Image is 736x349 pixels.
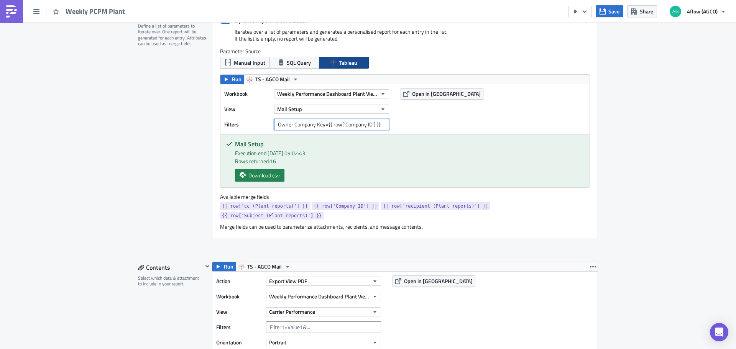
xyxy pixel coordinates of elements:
[710,323,728,341] div: Open Intercom Messenger
[222,212,322,220] span: {{ row['Subject (Plant reports)'] }}
[608,7,619,15] span: Save
[216,337,262,348] label: Orientation
[319,57,369,69] button: Tableau
[401,88,483,100] button: Open in [GEOGRAPHIC_DATA]
[66,7,126,16] span: Weekly PCPM Plant
[220,223,590,230] div: Merge fields can be used to parameterize attachments, recipients, and message contents.
[596,5,623,17] button: Save
[224,103,270,115] label: View
[383,202,488,210] span: {{ row['recipient (Plant reports)'] }}
[269,308,315,316] span: Carrier Performance
[277,90,377,98] span: Weekly Performance Dashboard Plant View (PCPM)
[224,119,270,130] label: Filters
[216,306,262,318] label: View
[5,5,18,18] img: PushMetrics
[220,75,244,84] button: Run
[269,57,319,69] button: SQL Query
[640,7,653,15] span: Share
[216,275,262,287] label: Action
[138,23,207,47] div: Define a list of parameters to iterate over. One report will be generated for each entry. Attribu...
[381,202,490,210] a: {{ row['recipient (Plant reports)'] }}
[220,212,324,220] a: {{ row['Subject (Plant reports)'] }}
[255,75,290,84] span: TS - AGCO Mail
[312,202,379,210] a: {{ row['Company ID'] }}
[234,59,265,67] span: Manual Input
[138,262,203,273] div: Contents
[235,149,584,157] div: Execution end: [DATE] 09:02:43
[687,7,718,15] span: 4flow (AGCO)
[266,292,381,301] button: Weekly Performance Dashboard Plant View (PCPM)
[266,307,381,316] button: Carrier Performance
[269,338,286,346] span: Portrait
[404,277,473,285] span: Open in [GEOGRAPHIC_DATA]
[232,75,242,84] span: Run
[274,89,389,98] button: Weekly Performance Dashboard Plant View (PCPM)
[138,275,203,287] div: Select which data & attachment to include in your report.
[220,57,270,69] button: Manual Input
[669,5,682,18] img: Avatar
[277,105,302,113] span: Mail Setup
[287,59,311,67] span: SQL Query
[412,90,481,98] span: Open in [GEOGRAPHIC_DATA]
[393,275,475,287] button: Open in [GEOGRAPHIC_DATA]
[220,28,590,48] div: Iterates over a list of parameters and generates a personalised report for each entry in the list...
[248,171,280,179] span: Download csv
[266,321,381,333] input: Filter1=Value1&...
[220,193,278,200] label: Available merge fields
[220,202,310,210] a: {{ row['cc (Plant reports)'] }}
[220,48,590,55] label: Parameter Source
[216,291,262,302] label: Workbook
[269,292,369,300] span: Weekly Performance Dashboard Plant View (PCPM)
[244,75,301,84] button: TS - AGCO Mail
[212,262,236,271] button: Run
[216,321,262,333] label: Filters
[665,3,730,20] button: 4flow (AGCO)
[203,262,212,271] button: Hide content
[235,141,584,147] h5: Mail Setup
[224,262,233,271] span: Run
[247,262,282,271] span: TS - AGCO Mail
[236,262,293,271] button: TS - AGCO Mail
[339,59,357,67] span: Tableau
[235,169,284,182] a: Download csv
[627,5,657,17] button: Share
[269,277,307,285] span: Export View PDF
[222,202,308,210] span: {{ row['cc (Plant reports)'] }}
[274,119,389,130] input: Filter1=Value1&...
[314,202,377,210] span: {{ row['Company ID'] }}
[3,3,366,9] body: Rich Text Area. Press ALT-0 for help.
[224,88,270,100] label: Workbook
[235,157,584,165] div: Rows returned: 16
[266,338,381,347] button: Portrait
[274,105,389,114] button: Mail Setup
[266,277,381,286] button: Export View PDF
